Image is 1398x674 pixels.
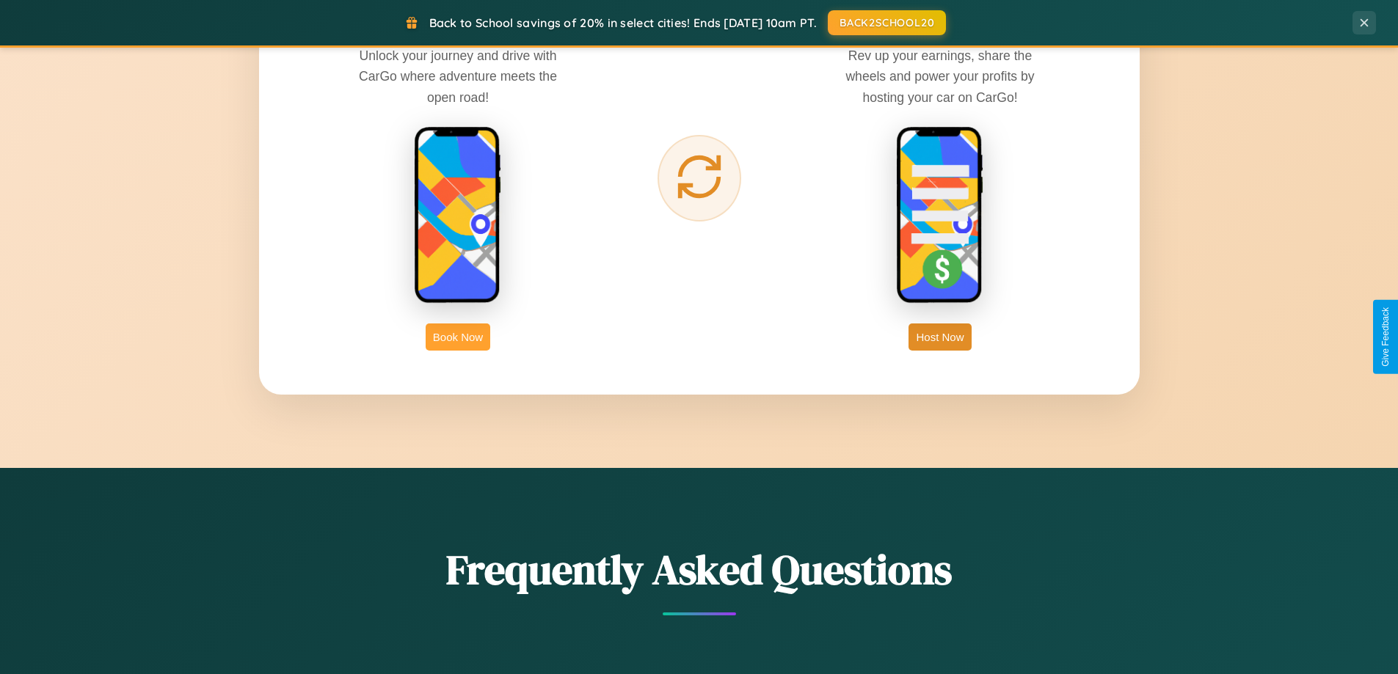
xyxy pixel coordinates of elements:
img: host phone [896,126,984,305]
button: Book Now [426,323,490,351]
p: Rev up your earnings, share the wheels and power your profits by hosting your car on CarGo! [830,45,1050,107]
img: rent phone [414,126,502,305]
span: Back to School savings of 20% in select cities! Ends [DATE] 10am PT. [429,15,817,30]
button: Host Now [909,323,971,351]
button: BACK2SCHOOL20 [828,10,946,35]
p: Unlock your journey and drive with CarGo where adventure meets the open road! [348,45,568,107]
div: Give Feedback [1380,307,1391,367]
h2: Frequently Asked Questions [259,541,1140,598]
